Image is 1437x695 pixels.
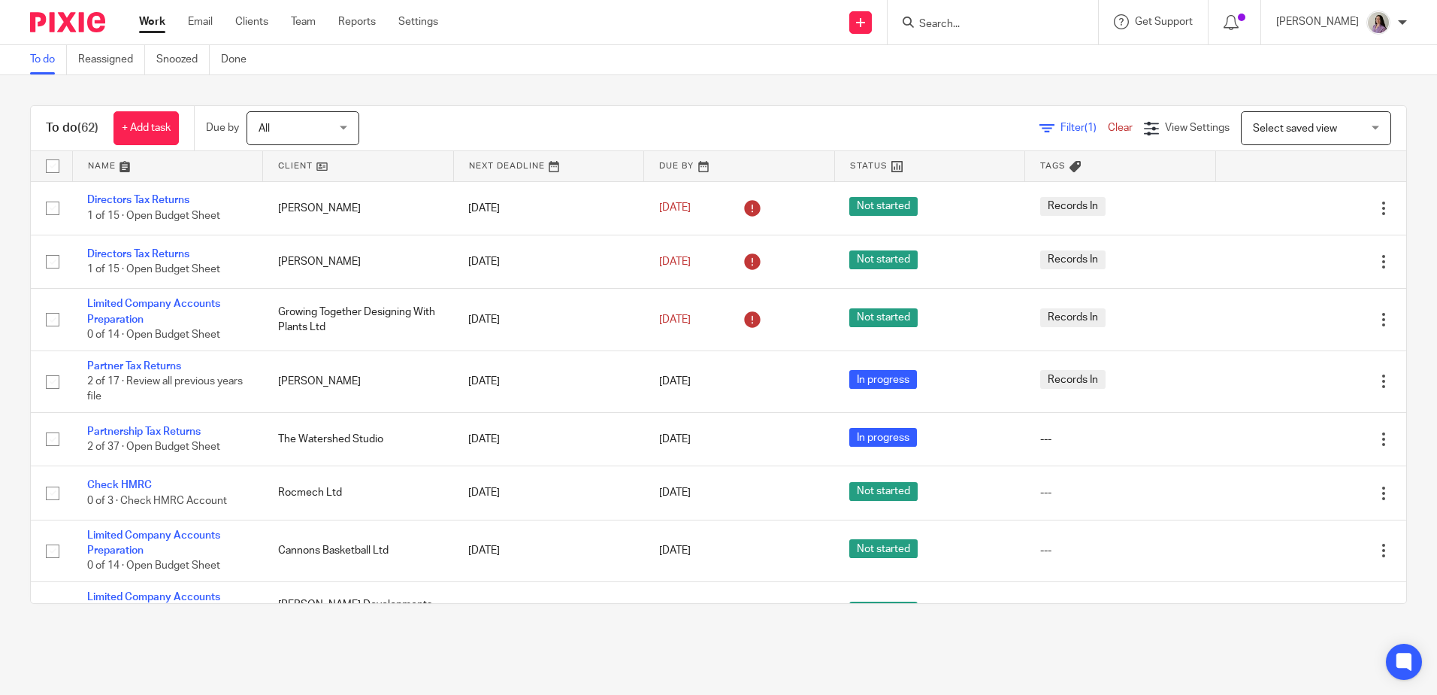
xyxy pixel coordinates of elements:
[453,520,644,581] td: [DATE]
[1165,123,1230,133] span: View Settings
[1040,432,1201,447] div: ---
[235,14,268,29] a: Clients
[206,120,239,135] p: Due by
[453,466,644,520] td: [DATE]
[1085,123,1097,133] span: (1)
[87,361,181,372] a: Partner Tax Returns
[453,289,644,351] td: [DATE]
[849,428,917,447] span: In progress
[263,235,454,288] td: [PERSON_NAME]
[1040,197,1106,216] span: Records In
[1040,250,1106,269] span: Records In
[849,482,918,501] span: Not started
[1060,123,1108,133] span: Filter
[453,181,644,235] td: [DATE]
[453,413,644,466] td: [DATE]
[259,123,270,134] span: All
[659,545,691,556] span: [DATE]
[87,426,201,437] a: Partnership Tax Returns
[849,197,918,216] span: Not started
[87,329,220,340] span: 0 of 14 · Open Budget Sheet
[849,370,917,389] span: In progress
[30,45,67,74] a: To do
[263,520,454,581] td: Cannons Basketball Ltd
[87,480,152,490] a: Check HMRC
[87,195,189,205] a: Directors Tax Returns
[87,264,220,275] span: 1 of 15 · Open Budget Sheet
[1253,123,1337,134] span: Select saved view
[87,592,220,618] a: Limited Company Accounts Preparation
[87,442,220,452] span: 2 of 37 · Open Budget Sheet
[46,120,98,136] h1: To do
[113,111,179,145] a: + Add task
[398,14,438,29] a: Settings
[849,308,918,327] span: Not started
[30,12,105,32] img: Pixie
[659,376,691,387] span: [DATE]
[263,413,454,466] td: The Watershed Studio
[918,18,1053,32] input: Search
[263,466,454,520] td: Rocmech Ltd
[338,14,376,29] a: Reports
[1366,11,1390,35] img: Olivia.jpg
[659,488,691,499] span: [DATE]
[1040,308,1106,327] span: Records In
[156,45,210,74] a: Snoozed
[87,211,220,221] span: 1 of 15 · Open Budget Sheet
[87,249,189,259] a: Directors Tax Returns
[453,351,644,412] td: [DATE]
[139,14,165,29] a: Work
[1040,485,1201,500] div: ---
[659,203,691,214] span: [DATE]
[849,602,918,621] span: Not started
[1040,543,1201,558] div: ---
[87,299,220,324] a: Limited Company Accounts Preparation
[263,289,454,351] td: Growing Together Designing With Plants Ltd
[659,434,691,445] span: [DATE]
[87,496,227,506] span: 0 of 3 · Check HMRC Account
[453,235,644,288] td: [DATE]
[453,582,644,644] td: [DATE]
[1108,123,1133,133] a: Clear
[263,181,454,235] td: [PERSON_NAME]
[1135,17,1193,27] span: Get Support
[1040,370,1106,389] span: Records In
[849,539,918,558] span: Not started
[87,561,220,572] span: 0 of 14 · Open Budget Sheet
[263,351,454,412] td: [PERSON_NAME]
[659,256,691,267] span: [DATE]
[1276,14,1359,29] p: [PERSON_NAME]
[87,376,243,402] span: 2 of 17 · Review all previous years file
[188,14,213,29] a: Email
[77,122,98,134] span: (62)
[78,45,145,74] a: Reassigned
[849,250,918,269] span: Not started
[87,530,220,556] a: Limited Company Accounts Preparation
[221,45,258,74] a: Done
[291,14,316,29] a: Team
[263,582,454,644] td: [PERSON_NAME] Developments Ltd
[1040,162,1066,170] span: Tags
[659,314,691,325] span: [DATE]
